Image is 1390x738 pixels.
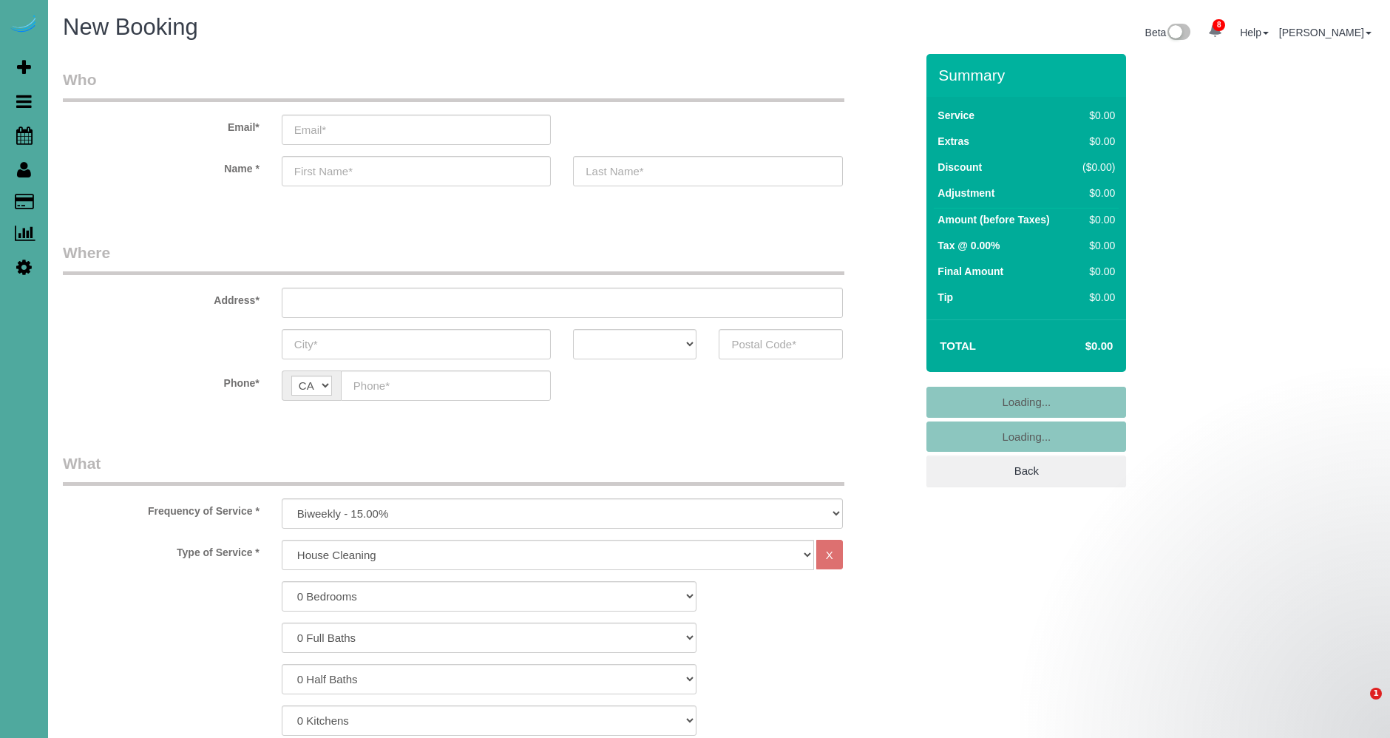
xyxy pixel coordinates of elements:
input: City* [282,329,551,359]
div: $0.00 [1076,264,1115,279]
h3: Summary [938,67,1119,84]
label: Final Amount [938,264,1003,279]
label: Extras [938,134,969,149]
input: Phone* [341,370,551,401]
a: 8 [1201,15,1230,47]
div: $0.00 [1076,134,1115,149]
a: Help [1240,27,1269,38]
iframe: Intercom live chat [1340,688,1375,723]
label: Service [938,108,974,123]
legend: What [63,453,844,486]
strong: Total [940,339,976,352]
img: Automaid Logo [9,15,38,35]
div: $0.00 [1076,212,1115,227]
input: Postal Code* [719,329,842,359]
label: Email* [52,115,271,135]
input: Email* [282,115,551,145]
span: 1 [1370,688,1382,700]
a: [PERSON_NAME] [1279,27,1372,38]
h4: $0.00 [1041,340,1113,353]
div: $0.00 [1076,290,1115,305]
div: $0.00 [1076,186,1115,200]
legend: Where [63,242,844,275]
label: Type of Service * [52,540,271,560]
div: $0.00 [1076,108,1115,123]
img: New interface [1166,24,1190,43]
span: 8 [1213,19,1225,31]
input: First Name* [282,156,551,186]
a: Beta [1145,27,1191,38]
label: Name * [52,156,271,176]
label: Adjustment [938,186,994,200]
label: Phone* [52,370,271,390]
label: Tip [938,290,953,305]
span: New Booking [63,14,198,40]
label: Tax @ 0.00% [938,238,1000,253]
label: Amount (before Taxes) [938,212,1049,227]
legend: Who [63,69,844,102]
a: Back [926,456,1126,487]
label: Frequency of Service * [52,498,271,518]
input: Last Name* [573,156,842,186]
div: ($0.00) [1076,160,1115,175]
label: Discount [938,160,982,175]
div: $0.00 [1076,238,1115,253]
label: Address* [52,288,271,308]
